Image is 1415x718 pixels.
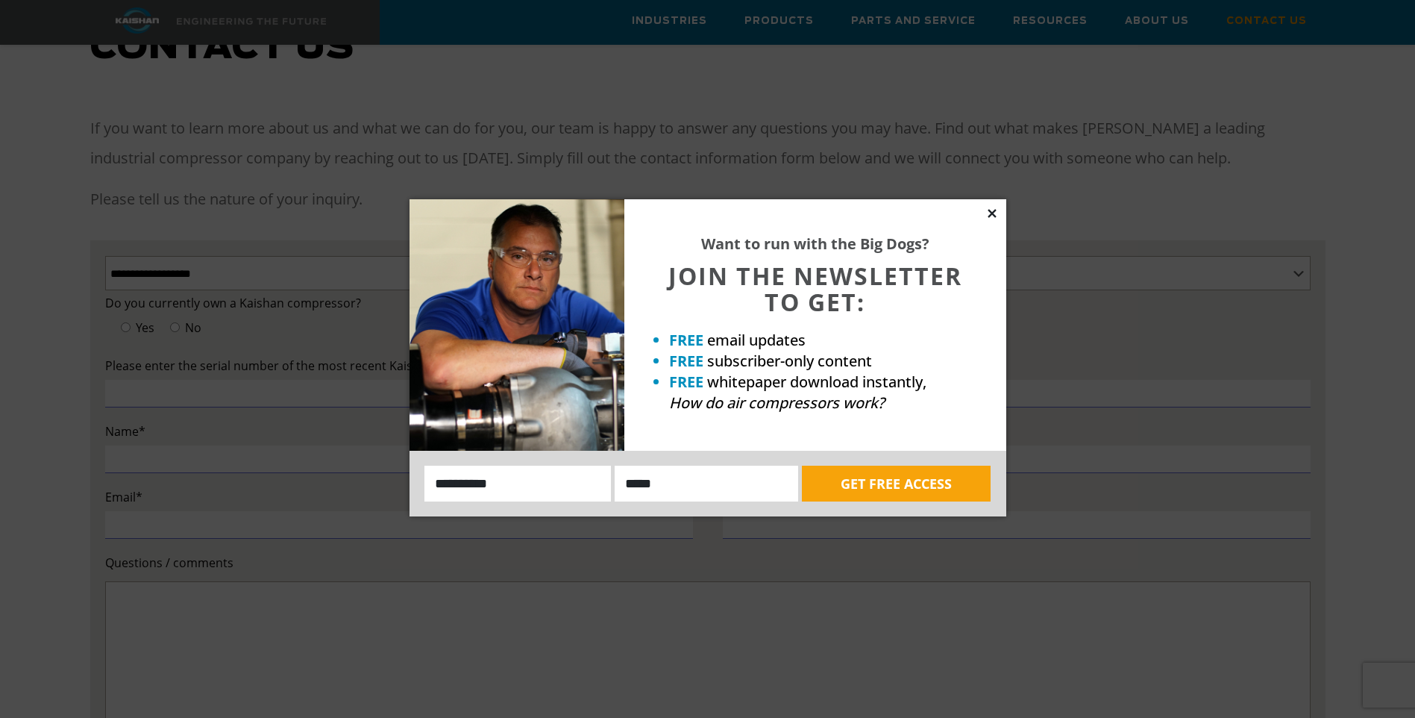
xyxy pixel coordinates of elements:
[701,234,929,254] strong: Want to run with the Big Dogs?
[707,351,872,371] span: subscriber-only content
[985,207,999,220] button: Close
[669,330,703,350] strong: FREE
[669,393,885,413] em: How do air compressors work?
[424,466,612,502] input: Name:
[707,330,806,350] span: email updates
[802,466,991,502] button: GET FREE ACCESS
[615,466,798,502] input: Email
[669,351,703,371] strong: FREE
[668,260,962,318] span: JOIN THE NEWSLETTER TO GET:
[707,372,926,392] span: whitepaper download instantly,
[669,372,703,392] strong: FREE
